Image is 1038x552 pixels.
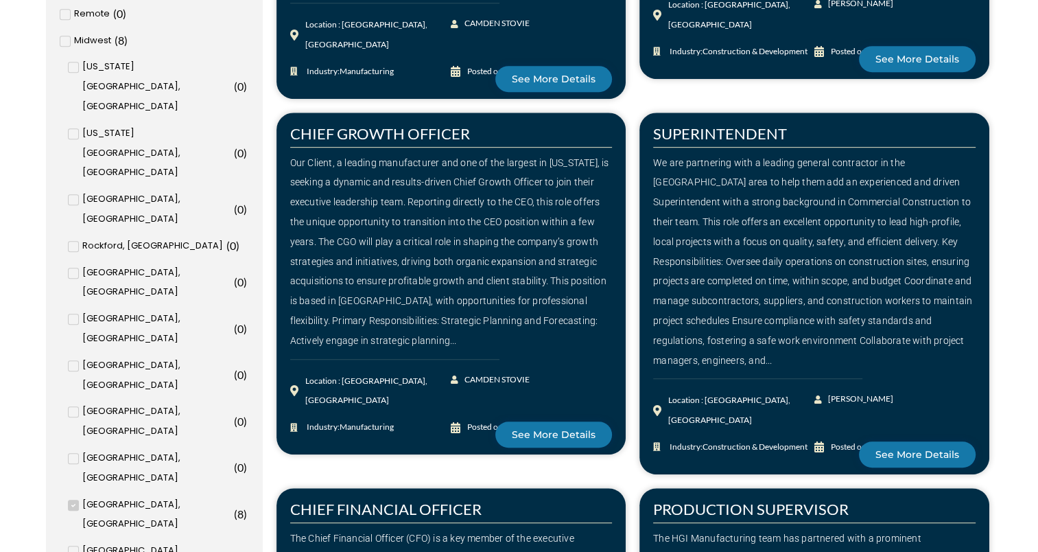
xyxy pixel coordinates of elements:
a: CHIEF GROWTH OFFICER [290,124,470,143]
div: We are partnering with a leading general contractor in the [GEOGRAPHIC_DATA] area to help them ad... [653,153,976,371]
a: CAMDEN STOVIE [451,14,531,34]
a: See More Details [495,66,612,92]
span: 0 [237,275,244,288]
span: ( [234,80,237,93]
a: CHIEF FINANCIAL OFFICER [290,500,482,518]
span: 0 [237,415,244,428]
a: See More Details [495,422,612,448]
span: See More Details [875,450,959,459]
span: 0 [237,322,244,335]
span: 0 [117,7,123,20]
span: ( [234,203,237,216]
span: ( [115,34,118,47]
span: ( [113,7,117,20]
span: Midwest [74,31,111,51]
span: [GEOGRAPHIC_DATA], [GEOGRAPHIC_DATA] [82,495,231,535]
span: ( [234,507,237,520]
span: ) [244,507,247,520]
a: CAMDEN STOVIE [451,370,531,390]
a: See More Details [859,46,976,72]
span: [US_STATE][GEOGRAPHIC_DATA], [GEOGRAPHIC_DATA] [82,124,231,183]
span: ) [236,239,239,252]
span: ) [124,34,128,47]
div: Location : [GEOGRAPHIC_DATA], [GEOGRAPHIC_DATA] [305,15,451,55]
span: ( [234,322,237,335]
span: ( [226,239,230,252]
span: [GEOGRAPHIC_DATA], [GEOGRAPHIC_DATA] [82,263,231,303]
span: 0 [237,368,244,381]
div: Location : [GEOGRAPHIC_DATA], [GEOGRAPHIC_DATA] [305,371,451,411]
span: [US_STATE][GEOGRAPHIC_DATA], [GEOGRAPHIC_DATA] [82,57,231,116]
span: 0 [237,461,244,474]
span: ) [244,461,247,474]
span: [GEOGRAPHIC_DATA], [GEOGRAPHIC_DATA] [82,309,231,349]
span: [GEOGRAPHIC_DATA], [GEOGRAPHIC_DATA] [82,402,231,441]
a: [PERSON_NAME] [814,389,895,409]
span: [GEOGRAPHIC_DATA], [GEOGRAPHIC_DATA] [82,189,231,229]
span: ( [234,415,237,428]
span: 0 [237,80,244,93]
span: See More Details [512,430,595,439]
span: ( [234,146,237,159]
span: CAMDEN STOVIE [461,370,530,390]
span: ( [234,275,237,288]
span: [GEOGRAPHIC_DATA], [GEOGRAPHIC_DATA] [82,448,231,488]
span: ) [123,7,126,20]
span: ) [244,322,247,335]
span: ) [244,415,247,428]
span: 0 [237,146,244,159]
span: 8 [237,507,244,520]
span: [GEOGRAPHIC_DATA], [GEOGRAPHIC_DATA] [82,356,231,395]
span: ) [244,368,247,381]
span: ) [244,203,247,216]
a: PRODUCTION SUPERVISOR [653,500,849,518]
span: [PERSON_NAME] [825,389,893,409]
span: ) [244,275,247,288]
span: 8 [118,34,124,47]
span: See More Details [875,54,959,64]
span: 0 [237,203,244,216]
a: See More Details [859,441,976,468]
span: 0 [230,239,236,252]
span: ) [244,146,247,159]
span: See More Details [512,74,595,84]
span: Rockford, [GEOGRAPHIC_DATA] [82,236,223,256]
span: ) [244,80,247,93]
div: Location : [GEOGRAPHIC_DATA], [GEOGRAPHIC_DATA] [668,391,814,430]
span: ( [234,368,237,381]
span: Remote [74,4,110,24]
a: SUPERINTENDENT [653,124,787,143]
div: Our Client, a leading manufacturer and one of the largest in [US_STATE], is seeking a dynamic and... [290,153,613,351]
span: ( [234,461,237,474]
span: CAMDEN STOVIE [461,14,530,34]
